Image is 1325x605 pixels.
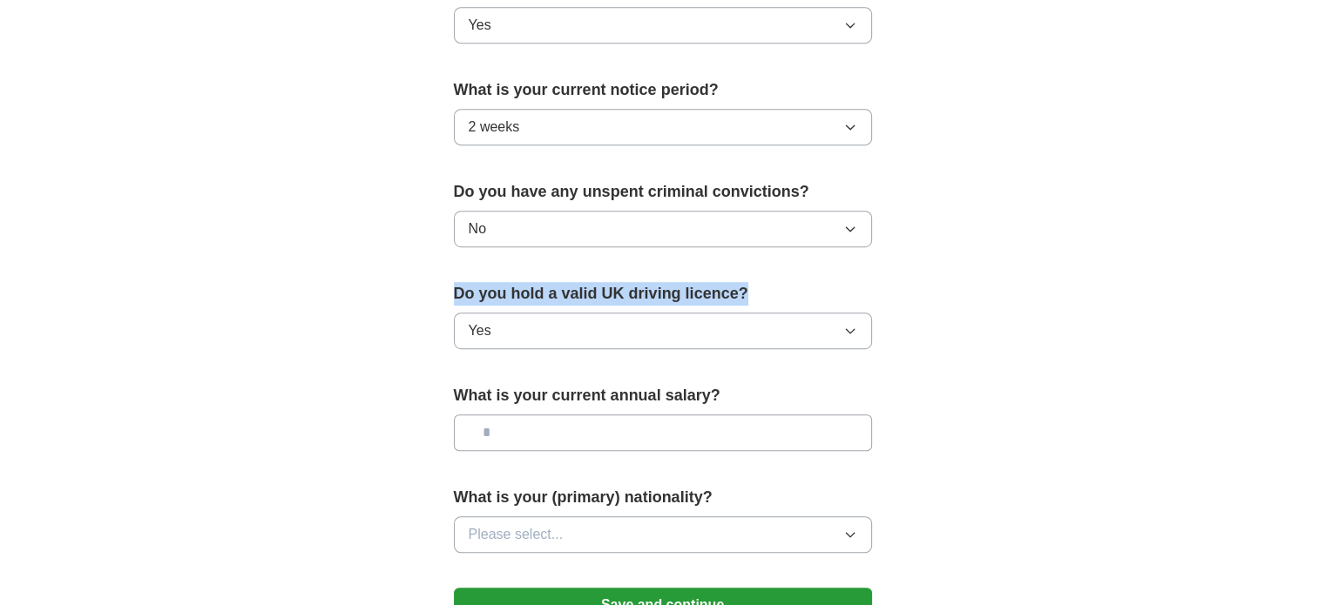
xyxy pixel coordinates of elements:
[454,486,872,509] label: What is your (primary) nationality?
[454,180,872,204] label: Do you have any unspent criminal convictions?
[454,282,872,306] label: Do you hold a valid UK driving licence?
[454,211,872,247] button: No
[469,524,564,545] span: Please select...
[454,109,872,145] button: 2 weeks
[454,78,872,102] label: What is your current notice period?
[469,218,486,239] span: No
[454,384,872,407] label: What is your current annual salary?
[469,117,520,138] span: 2 weeks
[454,313,872,349] button: Yes
[469,320,491,341] span: Yes
[454,7,872,44] button: Yes
[469,15,491,36] span: Yes
[454,516,872,553] button: Please select...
